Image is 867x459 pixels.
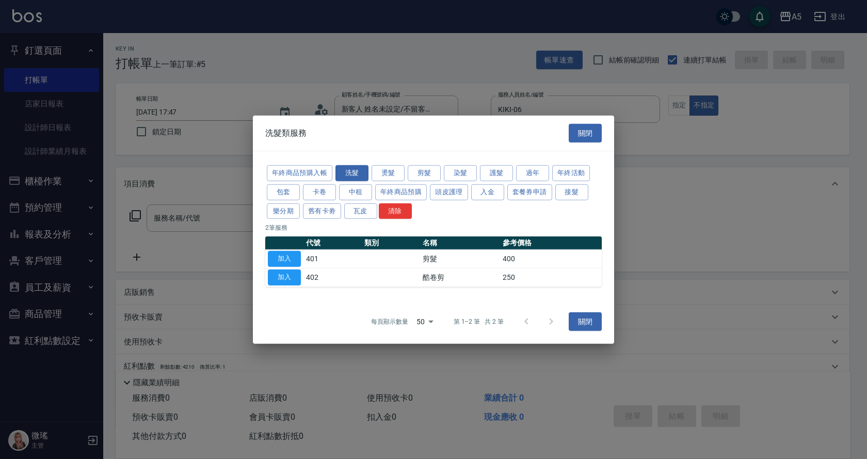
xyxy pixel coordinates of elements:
button: 年終商品預購 [375,184,427,200]
th: 代號 [303,236,362,250]
p: 每頁顯示數量 [371,317,408,326]
td: 400 [500,250,602,268]
button: 過年 [516,165,549,181]
button: 燙髮 [372,165,405,181]
button: 入金 [471,184,504,200]
button: 清除 [379,203,412,219]
button: 瓦皮 [344,203,377,219]
td: 250 [500,268,602,287]
button: 年終商品預購入帳 [267,165,332,181]
td: 剪髮 [420,250,500,268]
th: 類別 [362,236,420,250]
th: 參考價格 [500,236,602,250]
button: 頭皮護理 [430,184,468,200]
p: 第 1–2 筆 共 2 筆 [454,317,504,326]
td: 402 [303,268,362,287]
th: 名稱 [420,236,500,250]
button: 關閉 [569,312,602,331]
button: 包套 [267,184,300,200]
button: 加入 [268,270,301,286]
td: 酷卷剪 [420,268,500,287]
button: 剪髮 [408,165,441,181]
button: 樂分期 [267,203,300,219]
button: 套餐券申請 [507,184,552,200]
button: 中租 [339,184,372,200]
button: 護髮 [480,165,513,181]
button: 年終活動 [552,165,590,181]
button: 接髮 [555,184,588,200]
button: 卡卷 [303,184,336,200]
span: 洗髮類服務 [265,128,307,138]
button: 關閉 [569,123,602,143]
td: 401 [303,250,362,268]
button: 染髮 [444,165,477,181]
p: 2 筆服務 [265,223,602,232]
button: 舊有卡劵 [303,203,341,219]
button: 加入 [268,251,301,267]
button: 洗髮 [335,165,368,181]
div: 50 [412,308,437,336]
